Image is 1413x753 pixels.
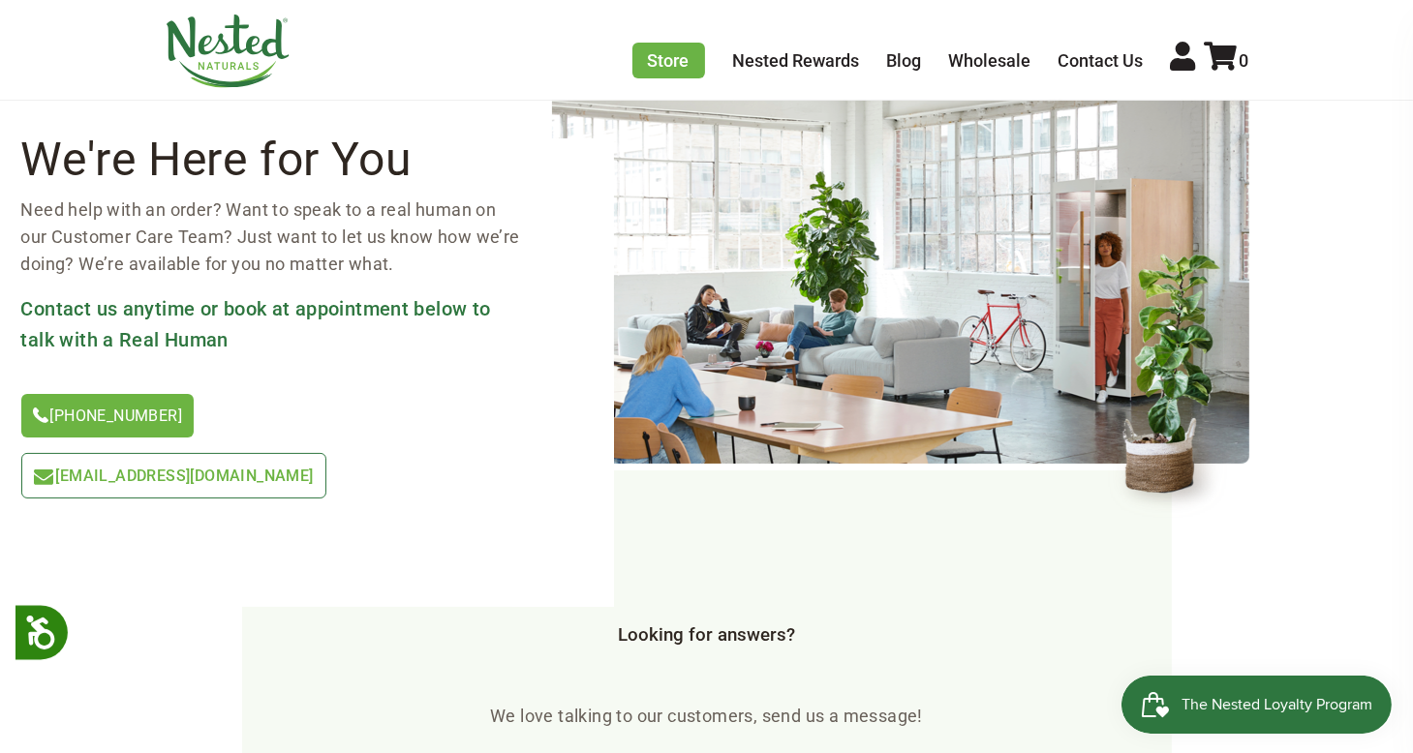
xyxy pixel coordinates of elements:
[1240,50,1249,71] span: 0
[165,15,291,88] img: Nested Naturals
[56,467,314,485] span: [EMAIL_ADDRESS][DOMAIN_NAME]
[1106,229,1249,519] img: contact-header-flower.png
[552,84,1249,464] img: contact-header.png
[21,453,326,498] a: [EMAIL_ADDRESS][DOMAIN_NAME]
[34,469,53,485] img: icon-email-light-green.svg
[21,196,521,278] p: Need help with an order? Want to speak to a real human on our Customer Care Team? Just want to le...
[1121,676,1394,734] iframe: Button to open loyalty program pop-up
[21,138,521,181] h2: We're Here for You
[887,50,922,71] a: Blog
[1205,50,1249,71] a: 0
[733,50,860,71] a: Nested Rewards
[33,407,48,423] img: icon-phone.svg
[165,625,1249,647] h3: Looking for answers?
[21,394,195,437] a: [PHONE_NUMBER]
[1059,50,1144,71] a: Contact Us
[949,50,1031,71] a: Wholesale
[21,293,521,355] h3: Contact us anytime or book at appointment below to talk with a Real Human
[632,43,705,78] a: Store
[320,703,1094,730] p: We love talking to our customers, send us a message!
